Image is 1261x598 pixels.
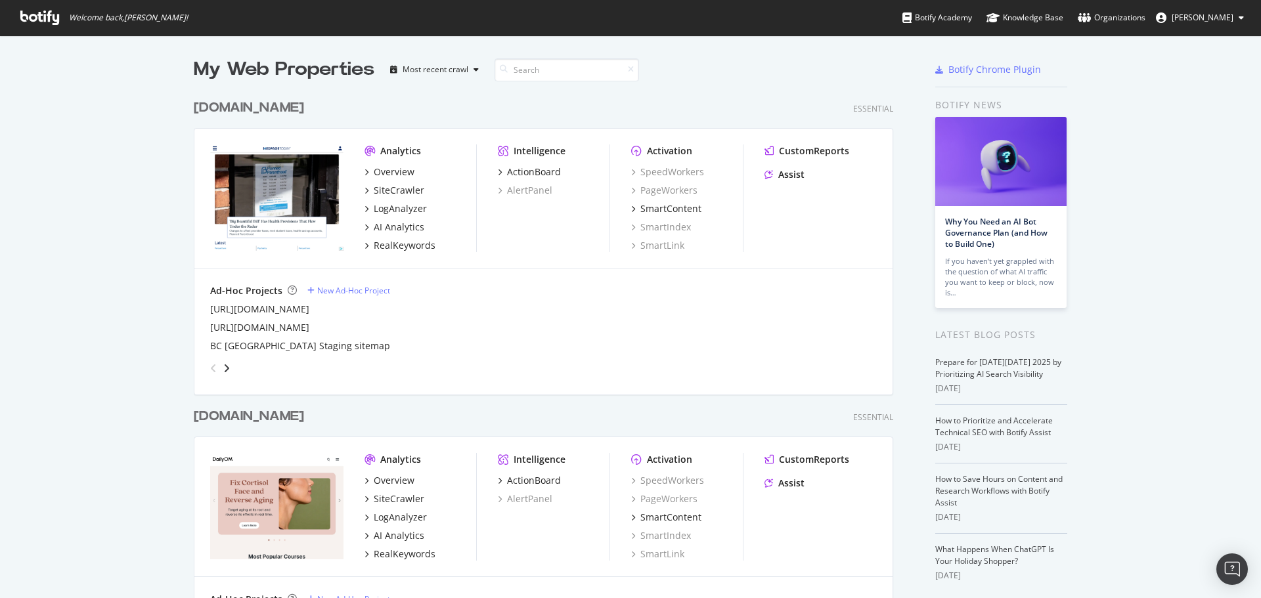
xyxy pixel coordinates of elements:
div: Most recent crawl [403,66,468,74]
div: Botify Chrome Plugin [948,63,1041,76]
a: ActionBoard [498,474,561,487]
div: Assist [778,168,805,181]
div: CustomReports [779,453,849,466]
a: Overview [365,165,414,179]
div: [DATE] [935,570,1067,582]
img: dailyom.com [210,453,343,559]
a: AlertPanel [498,492,552,505]
div: If you haven’t yet grappled with the question of what AI traffic you want to keep or block, now is… [945,256,1057,298]
div: Latest Blog Posts [935,328,1067,342]
a: PageWorkers [631,492,697,505]
div: [DOMAIN_NAME] [194,98,304,117]
div: Intelligence [514,453,565,466]
button: [PERSON_NAME] [1145,7,1254,28]
a: SiteCrawler [365,184,424,197]
a: SmartLink [631,547,684,561]
div: Overview [374,474,414,487]
div: SiteCrawler [374,184,424,197]
a: PageWorkers [631,184,697,197]
a: BC [GEOGRAPHIC_DATA] Staging sitemap [210,339,390,352]
div: SiteCrawler [374,492,424,505]
div: CustomReports [779,144,849,158]
div: [DOMAIN_NAME] [194,407,304,426]
a: [DOMAIN_NAME] [194,407,309,426]
div: Activation [647,453,692,466]
div: Botify news [935,98,1067,112]
a: Assist [764,168,805,181]
div: RealKeywords [374,547,435,561]
div: angle-left [205,358,222,379]
a: CustomReports [764,453,849,466]
img: medpagetoday.com [210,144,343,251]
div: Activation [647,144,692,158]
div: LogAnalyzer [374,202,427,215]
a: SmartIndex [631,529,691,542]
a: New Ad-Hoc Project [307,285,390,296]
a: What Happens When ChatGPT Is Your Holiday Shopper? [935,544,1054,566]
div: angle-right [222,362,231,375]
span: Welcome back, [PERSON_NAME] ! [69,12,188,23]
a: SmartIndex [631,221,691,234]
button: Most recent crawl [385,59,484,80]
a: LogAnalyzer [365,202,427,215]
div: Analytics [380,453,421,466]
a: [DOMAIN_NAME] [194,98,309,117]
a: RealKeywords [365,547,435,561]
div: Overview [374,165,414,179]
div: ActionBoard [507,474,561,487]
div: Analytics [380,144,421,158]
div: Intelligence [514,144,565,158]
div: Essential [853,412,893,423]
a: Why You Need an AI Bot Governance Plan (and How to Build One) [945,216,1048,249]
div: New Ad-Hoc Project [317,285,390,296]
a: SpeedWorkers [631,474,704,487]
a: CustomReports [764,144,849,158]
a: SpeedWorkers [631,165,704,179]
a: AI Analytics [365,221,424,234]
input: Search [495,58,639,81]
div: [DATE] [935,441,1067,453]
div: [DATE] [935,511,1067,523]
a: How to Save Hours on Content and Research Workflows with Botify Assist [935,473,1063,508]
div: LogAnalyzer [374,511,427,524]
span: Bill Elward [1172,12,1233,23]
a: ActionBoard [498,165,561,179]
div: Open Intercom Messenger [1216,553,1248,585]
div: ActionBoard [507,165,561,179]
div: [DATE] [935,383,1067,395]
div: AI Analytics [374,529,424,542]
div: My Web Properties [194,56,374,83]
a: AI Analytics [365,529,424,542]
div: Organizations [1078,11,1145,24]
a: SmartLink [631,239,684,252]
a: SmartContent [631,202,701,215]
div: Assist [778,477,805,490]
a: RealKeywords [365,239,435,252]
a: AlertPanel [498,184,552,197]
div: RealKeywords [374,239,435,252]
a: SiteCrawler [365,492,424,505]
div: Knowledge Base [986,11,1063,24]
a: SmartContent [631,511,701,524]
a: LogAnalyzer [365,511,427,524]
a: Assist [764,477,805,490]
a: [URL][DOMAIN_NAME] [210,303,309,316]
a: Overview [365,474,414,487]
a: How to Prioritize and Accelerate Technical SEO with Botify Assist [935,415,1053,438]
a: [URL][DOMAIN_NAME] [210,321,309,334]
div: Botify Academy [902,11,972,24]
div: SmartContent [640,202,701,215]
